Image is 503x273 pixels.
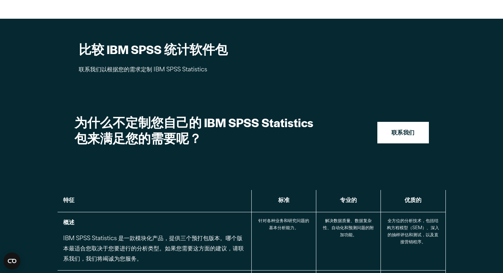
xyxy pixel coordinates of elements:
[405,198,421,203] font: 优质的
[377,122,429,144] a: 联系我们
[79,67,207,73] font: 联系我们以根据您的需求定制 IBM SPSS Statistics
[79,41,228,58] font: 比较 IBM SPSS 统计软件包
[391,130,415,136] font: 联系我们
[278,198,289,203] font: 标准
[63,198,74,203] font: 特征
[340,198,357,203] font: 专业的
[63,236,244,262] font: IBM SPSS Statistics 是一款模块化产品，提供三个预打包版本。哪个版本最适合您取决于您​​要进行的分析类型。如果您需要这方面的建议，请联系我们，我们将竭诚为您服务。
[387,219,439,244] font: 全方位的分析技术，包括结构方程模型（SEM）、深入的抽样评估和测试，以及直接营销程序。
[323,219,374,237] font: 解决数据质量、数据复杂性、自动化和预测问题的附加功能。
[4,253,20,269] button: Open CMP widget
[63,220,74,226] font: 概述
[74,114,313,147] font: 为什么不定制您自己的 IBM SPSS Statistics 包来满足您的需要呢？
[258,219,309,230] font: 针对各种业务和研究问题的基本分析能力。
